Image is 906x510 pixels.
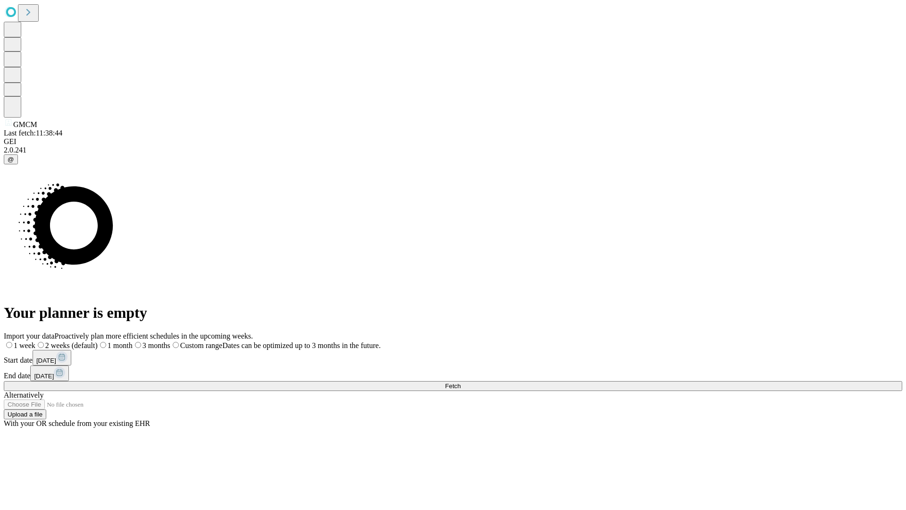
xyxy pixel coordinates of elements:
[34,373,54,380] span: [DATE]
[4,304,902,322] h1: Your planner is empty
[4,332,55,340] span: Import your data
[4,137,902,146] div: GEI
[445,382,461,390] span: Fetch
[4,391,43,399] span: Alternatively
[45,341,98,349] span: 2 weeks (default)
[36,357,56,364] span: [DATE]
[4,350,902,365] div: Start date
[143,341,170,349] span: 3 months
[30,365,69,381] button: [DATE]
[33,350,71,365] button: [DATE]
[4,381,902,391] button: Fetch
[222,341,380,349] span: Dates can be optimized up to 3 months in the future.
[173,342,179,348] input: Custom rangeDates can be optimized up to 3 months in the future.
[14,341,35,349] span: 1 week
[4,129,62,137] span: Last fetch: 11:38:44
[8,156,14,163] span: @
[13,120,37,128] span: GMCM
[135,342,141,348] input: 3 months
[6,342,12,348] input: 1 week
[4,419,150,427] span: With your OR schedule from your existing EHR
[100,342,106,348] input: 1 month
[4,409,46,419] button: Upload a file
[4,365,902,381] div: End date
[55,332,253,340] span: Proactively plan more efficient schedules in the upcoming weeks.
[38,342,44,348] input: 2 weeks (default)
[180,341,222,349] span: Custom range
[108,341,133,349] span: 1 month
[4,146,902,154] div: 2.0.241
[4,154,18,164] button: @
